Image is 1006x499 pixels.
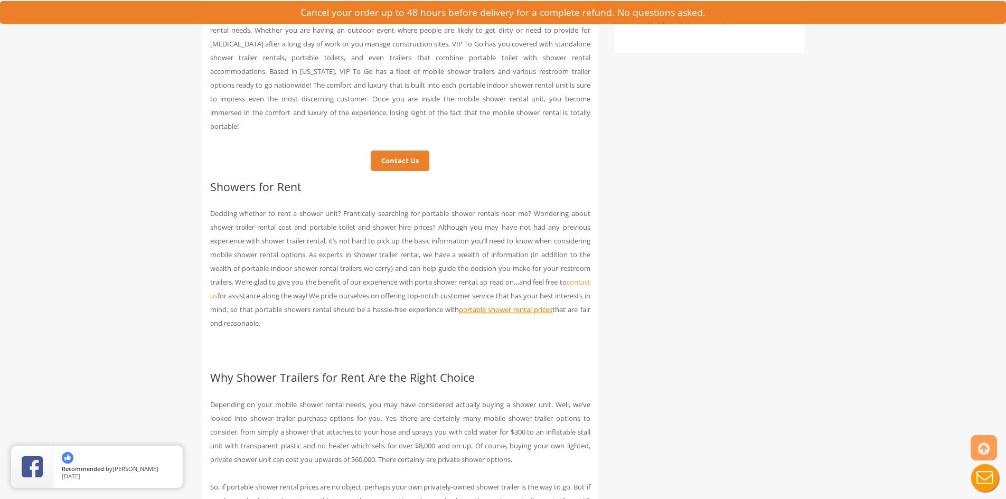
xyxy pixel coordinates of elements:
a: Contact Us [371,150,429,171]
p: Deciding whether to rent a shower unit? Frantically searching for portable shower rentals near me... [210,206,590,330]
p: Depending on your mobile shower rental needs, you may have considered actually buying a shower un... [210,398,590,466]
p: VIP To Go shower trailers for rent come in many varieties that we can deliver right away to meet ... [210,10,590,133]
button: Live Chat [964,457,1006,499]
span: [DATE] [62,472,80,480]
span: Recommended [62,465,104,473]
h2: Why Shower Trailers for Rent Are the Right Choice [210,371,590,383]
img: Review Rating [22,456,43,477]
span: by [62,466,174,473]
img: thumbs up icon [62,452,73,464]
a: portable shower rental prices [459,305,552,314]
h2: Showers for Rent [210,181,590,193]
span: [PERSON_NAME] [112,465,158,473]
